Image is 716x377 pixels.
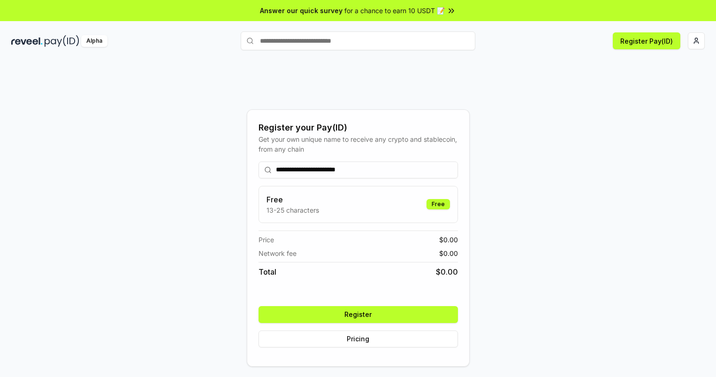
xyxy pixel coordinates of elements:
[259,235,274,245] span: Price
[613,32,680,49] button: Register Pay(ID)
[11,35,43,47] img: reveel_dark
[259,134,458,154] div: Get your own unique name to receive any crypto and stablecoin, from any chain
[259,248,297,258] span: Network fee
[260,6,343,15] span: Answer our quick survey
[267,194,319,205] h3: Free
[427,199,450,209] div: Free
[439,248,458,258] span: $ 0.00
[81,35,107,47] div: Alpha
[259,306,458,323] button: Register
[439,235,458,245] span: $ 0.00
[344,6,445,15] span: for a chance to earn 10 USDT 📝
[259,331,458,347] button: Pricing
[259,121,458,134] div: Register your Pay(ID)
[259,266,276,277] span: Total
[267,205,319,215] p: 13-25 characters
[45,35,79,47] img: pay_id
[436,266,458,277] span: $ 0.00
